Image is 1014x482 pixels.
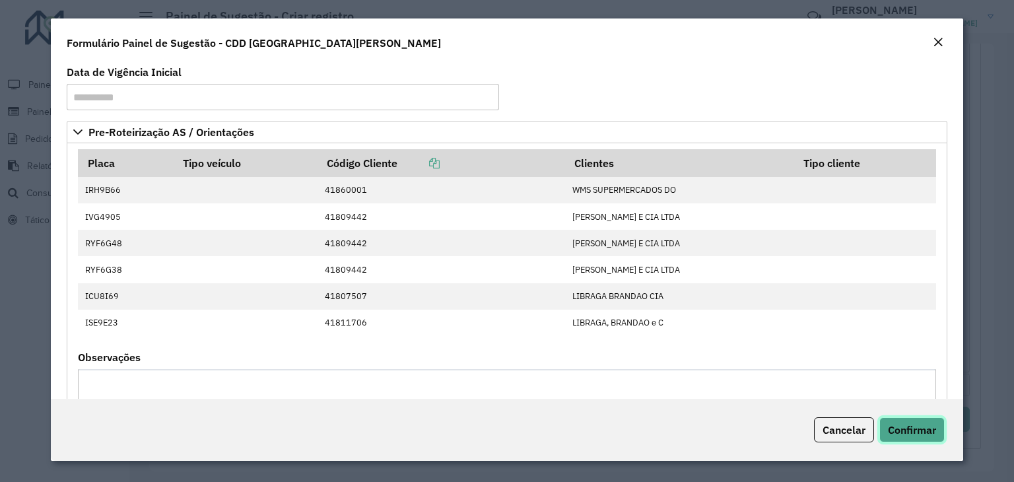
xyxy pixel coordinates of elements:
[67,35,441,51] h4: Formulário Painel de Sugestão - CDD [GEOGRAPHIC_DATA][PERSON_NAME]
[565,177,794,203] td: WMS SUPERMERCADOS DO
[795,149,936,177] th: Tipo cliente
[397,156,440,170] a: Copiar
[565,230,794,256] td: [PERSON_NAME] E CIA LTDA
[67,64,182,80] label: Data de Vigência Inicial
[933,37,943,48] em: Fechar
[929,34,947,52] button: Close
[78,256,174,283] td: RYF6G38
[78,230,174,256] td: RYF6G48
[318,203,566,230] td: 41809442
[565,283,794,310] td: LIBRAGA BRANDAO CIA
[318,310,566,336] td: 41811706
[565,310,794,336] td: LIBRAGA, BRANDAO e C
[78,203,174,230] td: IVG4905
[565,149,794,177] th: Clientes
[318,256,566,283] td: 41809442
[565,256,794,283] td: [PERSON_NAME] E CIA LTDA
[823,423,865,436] span: Cancelar
[318,283,566,310] td: 41807507
[78,149,174,177] th: Placa
[318,149,566,177] th: Código Cliente
[888,423,936,436] span: Confirmar
[78,177,174,203] td: IRH9B66
[78,310,174,336] td: ISE9E23
[78,283,174,310] td: ICU8I69
[814,417,874,442] button: Cancelar
[88,127,254,137] span: Pre-Roteirização AS / Orientações
[174,149,318,177] th: Tipo veículo
[565,203,794,230] td: [PERSON_NAME] E CIA LTDA
[78,349,141,365] label: Observações
[318,177,566,203] td: 41860001
[879,417,945,442] button: Confirmar
[318,230,566,256] td: 41809442
[67,121,947,143] a: Pre-Roteirização AS / Orientações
